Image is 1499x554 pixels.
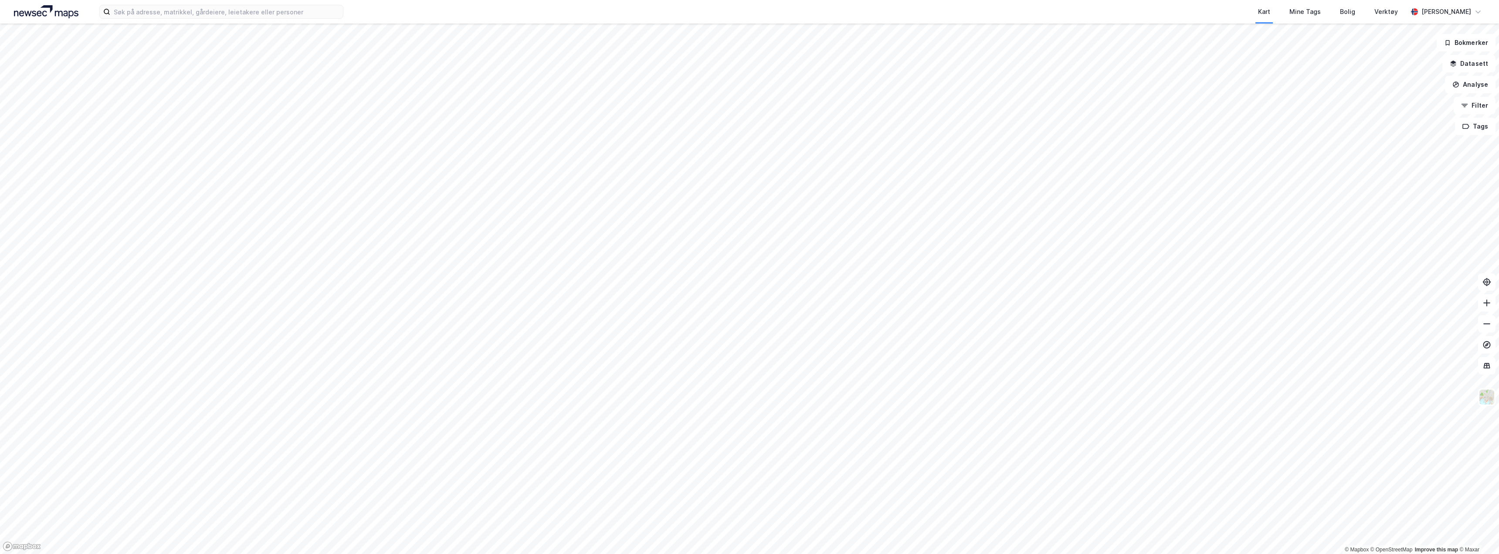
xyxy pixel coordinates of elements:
button: Tags [1455,118,1496,135]
a: OpenStreetMap [1370,547,1413,553]
button: Filter [1454,97,1496,114]
button: Analyse [1445,76,1496,93]
a: Mapbox homepage [3,541,41,551]
div: Bolig [1340,7,1355,17]
button: Bokmerker [1437,34,1496,51]
div: Kontrollprogram for chat [1455,512,1499,554]
img: logo.a4113a55bc3d86da70a041830d287a7e.svg [14,5,78,18]
button: Datasett [1442,55,1496,72]
div: [PERSON_NAME] [1421,7,1471,17]
div: Mine Tags [1289,7,1321,17]
input: Søk på adresse, matrikkel, gårdeiere, leietakere eller personer [110,5,343,18]
a: Improve this map [1415,547,1458,553]
iframe: Chat Widget [1455,512,1499,554]
div: Kart [1258,7,1270,17]
div: Verktøy [1374,7,1398,17]
img: Z [1479,389,1495,405]
a: Mapbox [1345,547,1369,553]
